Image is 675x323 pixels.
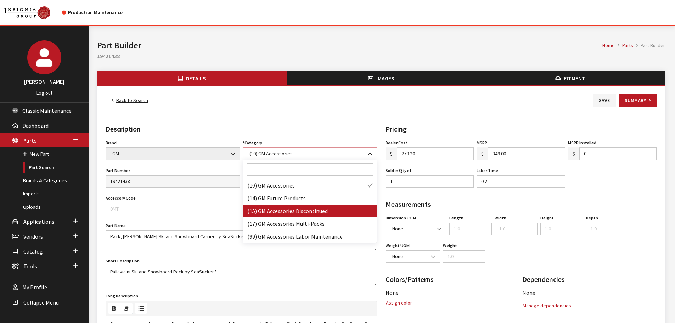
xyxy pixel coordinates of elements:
[23,233,43,240] span: Vendors
[386,147,397,160] span: $
[23,299,59,306] span: Collapse Menu
[243,192,377,205] li: (14) GM Future Products
[540,223,583,235] input: 1.0
[564,75,585,82] span: Fitment
[247,150,372,157] span: (10) GM Accessories
[27,40,61,74] img: Cheyenne Dorton
[495,215,506,221] label: Width
[386,243,410,249] label: Weight UOM
[568,140,596,146] label: MSRP Installed
[106,175,240,188] input: 999C2-WR002K
[106,94,154,107] a: Back to Search
[106,195,136,201] label: Accessory Code
[386,274,520,285] h2: Colors/Patterns
[386,297,412,309] button: Assign color
[386,140,407,146] label: Dealer Cost
[602,42,615,49] a: Home
[97,71,287,85] button: Details
[106,293,138,299] label: Long Description
[106,258,140,264] label: Short Description
[495,223,538,235] input: 1.0
[106,223,126,229] label: Part Name
[477,140,487,146] label: MSRP
[22,284,47,291] span: My Profile
[386,124,657,134] h2: Pricing
[4,6,62,19] a: Insignia Group logo
[397,147,474,160] input: 48.55
[386,175,474,188] input: 1
[120,303,133,314] button: Remove Font Style (CTRL+\)
[97,52,665,60] h2: 19421438
[135,303,147,314] button: Unordered list (CTRL+SHIFT+NUM7)
[243,205,377,217] li: (15) GM Accessories Discontinued
[443,243,457,249] label: Weight
[522,274,657,285] h2: Dependencies
[619,94,657,107] button: Summary
[22,107,72,114] span: Classic Maintenance
[23,137,36,144] span: Parts
[615,42,633,49] li: Parts
[477,167,498,174] label: Labor Time
[386,223,446,235] span: None
[390,225,442,233] span: None
[586,223,629,235] input: 1.0
[243,140,262,146] label: Category
[62,9,123,16] div: Production Maintenance
[593,94,616,107] button: Save
[36,90,52,96] a: Log out
[449,215,463,221] label: Length
[579,147,657,160] input: 0.00
[23,248,43,255] span: Catalog
[376,75,394,82] span: Images
[23,218,54,225] span: Applications
[449,223,492,235] input: 1.0
[106,140,117,146] label: Brand
[443,250,486,263] input: 1.0
[106,230,377,250] textarea: Rack, [PERSON_NAME] Ski and Snowboard Carrier by SeaSucker®
[633,42,665,49] li: Part Builder
[390,253,435,260] span: None
[106,266,377,285] textarea: Pallavicini Ski and Snowboard Rack by SeaSucker®
[22,122,49,129] span: Dashboard
[243,217,377,230] li: (17) GM Accessories Multi-Packs
[106,124,377,134] h2: Description
[106,147,240,160] span: GM
[386,199,657,210] h2: Measurements
[568,147,580,160] span: $
[586,215,598,221] label: Depth
[488,147,565,160] input: 65.25
[106,203,240,215] input: 0MT
[247,163,373,176] input: Search
[23,263,37,270] span: Tools
[243,230,377,243] li: (99) GM Accessories Labor Maintenance
[386,167,411,174] label: Sold in Qty of
[476,71,665,85] button: Fitment
[110,150,235,157] span: GM
[97,39,602,52] h1: Part Builder
[386,215,416,221] label: Dimension UOM
[7,77,81,86] h3: [PERSON_NAME]
[522,288,657,297] li: None
[287,71,476,85] button: Images
[186,75,206,82] span: Details
[386,289,399,296] span: None
[522,300,572,312] button: Manage dependencies
[540,215,554,221] label: Height
[106,167,130,174] label: Part Number
[243,147,377,160] span: (10) GM Accessories
[477,175,565,188] input: 1.0
[4,6,50,19] img: Catalog Maintenance
[243,179,377,192] li: (10) GM Accessories
[477,147,488,160] span: $
[108,303,120,314] button: Bold (CTRL+B)
[386,250,440,263] span: None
